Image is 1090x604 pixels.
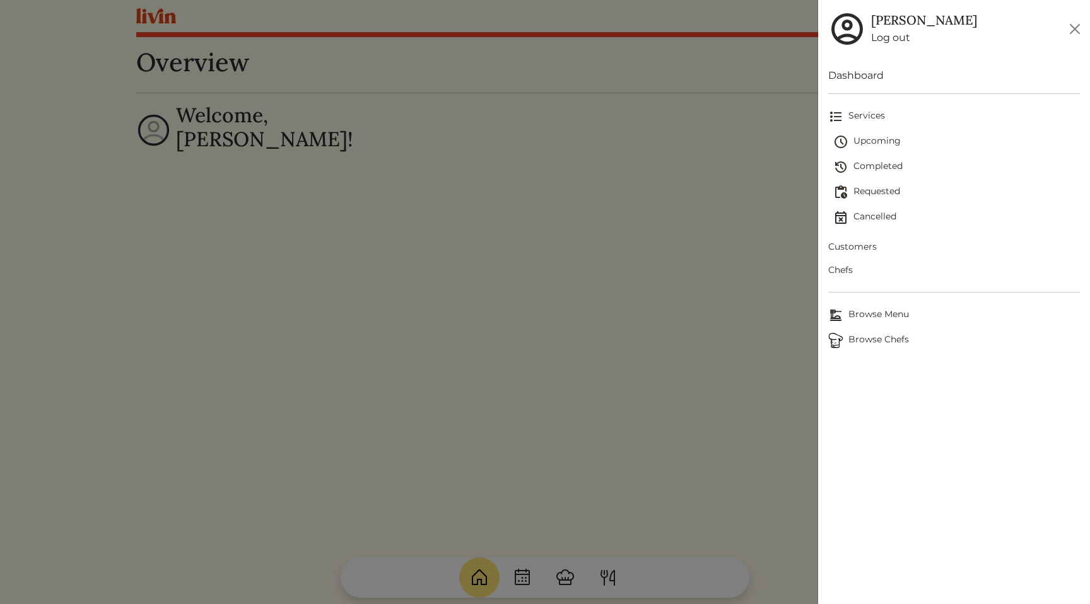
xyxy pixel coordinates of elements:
[828,308,843,323] img: Browse Menu
[833,180,1080,205] a: Requested
[833,210,848,225] img: event_cancelled-67e280bd0a9e072c26133efab016668ee6d7272ad66fa3c7eb58af48b074a3a4.svg
[833,160,1080,175] span: Completed
[833,154,1080,180] a: Completed
[833,134,1080,149] span: Upcoming
[833,205,1080,230] a: Cancelled
[828,240,1080,253] span: Customers
[828,10,866,48] img: user_account-e6e16d2ec92f44fc35f99ef0dc9cddf60790bfa021a6ecb1c896eb5d2907b31c.svg
[833,185,848,200] img: pending_actions-fd19ce2ea80609cc4d7bbea353f93e2f363e46d0f816104e4e0650fdd7f915cf.svg
[828,68,1080,83] a: Dashboard
[833,210,1080,225] span: Cancelled
[828,264,1080,277] span: Chefs
[828,104,1080,129] a: Services
[833,129,1080,154] a: Upcoming
[871,13,977,28] h5: [PERSON_NAME]
[828,109,843,124] img: format_list_bulleted-ebc7f0161ee23162107b508e562e81cd567eeab2455044221954b09d19068e74.svg
[828,109,1080,124] span: Services
[1065,19,1085,39] button: Close
[833,160,848,175] img: history-2b446bceb7e0f53b931186bf4c1776ac458fe31ad3b688388ec82af02103cd45.svg
[828,303,1080,328] a: Browse MenuBrowse Menu
[828,333,843,348] img: Browse Chefs
[828,235,1080,258] a: Customers
[828,333,1080,348] span: Browse Chefs
[828,328,1080,353] a: ChefsBrowse Chefs
[828,258,1080,282] a: Chefs
[828,308,1080,323] span: Browse Menu
[833,185,1080,200] span: Requested
[871,30,977,45] a: Log out
[833,134,848,149] img: schedule-fa401ccd6b27cf58db24c3bb5584b27dcd8bd24ae666a918e1c6b4ae8c451a22.svg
